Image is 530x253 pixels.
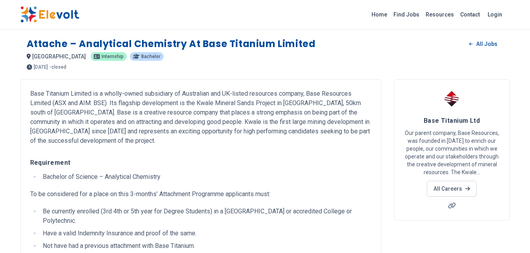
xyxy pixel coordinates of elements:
iframe: Chat Widget [491,215,530,253]
span: internship [102,54,124,59]
span: [GEOGRAPHIC_DATA] [32,53,86,60]
li: Be currently enrolled (3rd 4th or 5th year for Degree Students) in a [GEOGRAPHIC_DATA] or accredi... [40,207,372,226]
img: Base Titanium Ltd [442,89,462,109]
span: [DATE] [34,65,48,69]
a: Find Jobs [390,8,423,21]
h1: Attache – Analytical Chemistry at Base Titanium Limited [27,38,316,50]
a: Resources [423,8,457,21]
strong: Requirement [30,159,71,166]
a: All Careers [427,181,477,197]
li: Have a valid Indemnity Insurance and proof of the same. [40,229,372,238]
a: Login [483,7,507,22]
p: To be considered for a place on this 3-months’ Attachment Programme applicants must: [30,189,372,199]
span: bachelor [141,54,160,59]
a: All Jobs [463,38,503,50]
span: Base Titanium Ltd [424,117,480,124]
p: - closed [49,65,66,69]
a: Contact [457,8,483,21]
p: Base Titanium Limited is a wholly-owned subsidiary of Australian and UK-listed resources company,... [30,89,372,146]
p: Our parent company, Base Resources, was founded in [DATE] to enrich our people, our communities i... [404,129,500,176]
li: Not have had a previous attachment with Base Titanium. [40,241,372,251]
li: Bachelor of Science – Analytical Chemistry [40,172,372,182]
img: Elevolt [20,6,79,23]
a: Home [368,8,390,21]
